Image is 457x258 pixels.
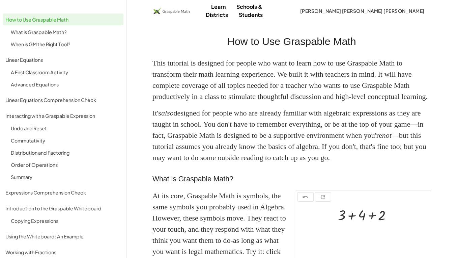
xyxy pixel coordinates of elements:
[152,174,431,185] h3: What is Graspable Math?
[320,193,326,201] i: refresh
[5,248,121,256] div: Working with Fractions
[294,5,430,17] button: [PERSON_NAME] [PERSON_NAME] [PERSON_NAME]
[3,230,123,242] a: Using the Whiteboard: An Example
[5,96,121,104] div: Linear Equations Comprehension Check
[11,149,121,157] div: Distribution and Factoring
[152,57,431,102] p: This tutorial is designed for people who want to learn how to use Graspable Math to transform the...
[233,8,268,21] a: Students
[11,40,121,48] div: When is GM the Right Tool?
[303,193,309,201] i: undo
[3,186,123,198] a: Expressions Comprehension Check
[11,217,121,225] div: Copying Expressions
[11,173,121,181] div: Summary
[11,80,121,88] div: Advanced Equations
[5,204,121,212] div: Introduction to the Graspable Whiteboard
[5,188,121,197] div: Expressions Comprehension Check
[11,68,121,76] div: A First Classroom Activity
[5,56,121,64] div: Linear Equations
[11,28,121,36] div: What is Graspable Math?
[315,192,331,202] button: refresh
[5,232,121,240] div: Using the Whiteboard: An Example
[3,202,123,214] a: Introduction to the Graspable Whiteboard
[152,107,431,163] p: It's designed for people who are already familiar with algebraic expressions as they are taught i...
[5,112,121,120] div: Interacting with a Graspable Expression
[3,246,123,258] a: Working with Fractions
[152,34,431,49] h2: How to Use Graspable Math
[206,0,262,21] a: Schools & Districts
[206,0,231,13] a: Learn
[3,94,123,106] a: Linear Equations Comprehension Check
[11,136,121,145] div: Commutativity
[11,124,121,132] div: Undo and Reset
[5,16,121,24] div: How to Use Graspable Math
[3,110,123,122] a: Interacting with a Graspable Expression
[3,54,123,66] a: Linear Equations
[3,14,123,25] a: How to Use Graspable Math
[161,109,174,117] em: also
[382,131,392,139] em: not
[11,161,121,169] div: Order of Operations
[300,8,425,14] span: [PERSON_NAME] [PERSON_NAME] [PERSON_NAME]
[297,192,314,202] button: undo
